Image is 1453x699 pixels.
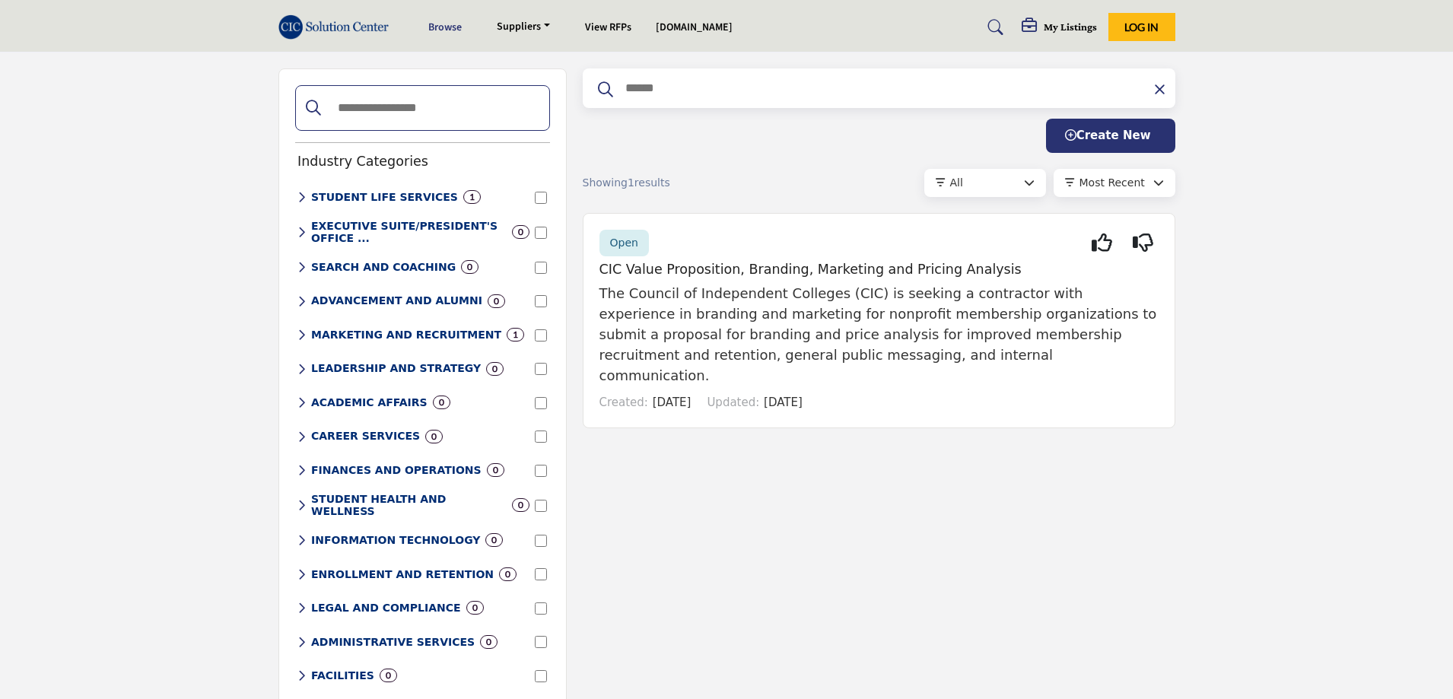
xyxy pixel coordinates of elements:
p: The Council of Independent Colleges (CIC) is seeking a contractor with experience in branding and... [599,283,1159,386]
span: 1 [628,176,634,189]
b: 0 [486,637,491,647]
span: Created: [599,396,648,409]
h6: Career planning tools, job placement platforms, and professional development resources for studen... [311,430,420,443]
h6: Institutional effectiveness, strategic planning, and leadership development resources for college... [311,362,481,375]
b: 0 [505,569,510,580]
b: 1 [469,192,475,202]
b: 0 [491,535,497,545]
div: 0 Results For EXECUTIVE SUITE/PRESIDENT'S OFFICE SERVICES [512,225,529,239]
div: 0 Results For LEGAL AND COMPLIANCE [466,601,484,615]
input: Search Categories [326,91,539,125]
a: Search [973,15,1013,40]
div: 0 Results For LEADERSHIP AND STRATEGY [486,362,504,376]
span: Updated: [707,396,759,409]
b: 0 [518,500,523,510]
h6: Comprehensive administrative support systems and tools to streamline college operations and proce... [311,636,475,649]
h6: Regulatory compliance, risk management, and legal support services for educational institutions [311,602,461,615]
b: 0 [492,364,498,374]
a: View RFPs [585,20,631,35]
input: Select STUDENT HEALTH AND WELLNESS [535,500,547,512]
input: Select ENROLLMENT AND RETENTION [535,568,547,580]
input: Select FINANCES AND OPERATIONS [535,465,547,477]
span: [DATE] [764,396,803,409]
b: 0 [467,262,472,272]
h6: Campus engagement, residential life, and student activity management solutions to enhance college... [311,191,458,204]
input: Select ADMINISTRATIVE SERVICES [535,636,547,648]
div: 0 Results For FINANCES AND OPERATIONS [487,463,504,477]
span: Log In [1124,21,1159,33]
b: 0 [518,227,523,237]
h5: My Listings [1044,20,1097,33]
h6: Donor management, fundraising solutions, and alumni engagement platforms to strengthen institutio... [311,294,482,307]
h6: Academic program development, faculty resources, and curriculum enhancement solutions for higher ... [311,396,428,409]
a: [DOMAIN_NAME] [656,20,733,35]
span: All [950,176,963,189]
b: 0 [494,296,499,307]
b: 0 [386,670,391,681]
a: Suppliers [486,17,561,38]
input: Select FACILITIES [535,670,547,682]
span: Most Recent [1079,176,1145,189]
div: 1 Results For STUDENT LIFE SERVICES [463,190,481,204]
span: [DATE] [653,396,692,409]
b: 0 [431,431,437,442]
div: 0 Results For ENROLLMENT AND RETENTION [499,567,517,581]
h6: Strategic planning, leadership support, and executive decision-making tools for institutional man... [311,220,507,246]
h6: Technology infrastructure, software solutions, and digital transformation services for higher edu... [311,534,480,547]
input: Select MARKETING AND RECRUITMENT [535,329,547,342]
h6: Brand development, digital marketing, and student recruitment campaign solutions for colleges [311,329,501,342]
input: Select EXECUTIVE SUITE/PRESIDENT'S OFFICE SERVICES [535,227,547,239]
span: Open [610,237,638,249]
input: Select STUDENT LIFE SERVICES [535,192,547,204]
span: Create New [1065,129,1151,142]
h6: Executive search services, leadership coaching, and professional development programs for institu... [311,261,456,274]
div: 0 Results For CAREER SERVICES [425,430,443,443]
div: 1 Results For MARKETING AND RECRUITMENT [507,328,524,342]
div: 0 Results For STUDENT HEALTH AND WELLNESS [512,498,529,512]
div: 0 Results For SEARCH AND COACHING [461,260,479,274]
h5: Industry Categories [297,154,428,170]
a: Browse [428,20,462,35]
h6: Financial management, budgeting tools, and operational efficiency solutions for college administr... [311,464,482,477]
b: 0 [439,397,444,408]
input: Select INFORMATION TECHNOLOGY [535,535,547,547]
img: site Logo [278,14,397,40]
div: 0 Results For INFORMATION TECHNOLOGY [485,533,503,547]
input: Select LEGAL AND COMPLIANCE [535,602,547,615]
h6: Student recruitment, enrollment management, and retention strategy solutions to optimize student ... [311,568,494,581]
b: 0 [472,602,478,613]
div: 0 Results For ADVANCEMENT AND ALUMNI [488,294,505,308]
input: Select LEADERSHIP AND STRATEGY [535,363,547,375]
input: Select ADVANCEMENT AND ALUMNI [535,295,547,307]
input: Select CAREER SERVICES [535,431,547,443]
div: Showing results [583,175,761,191]
h5: CIC Value Proposition, Branding, Marketing and Pricing Analysis [599,262,1159,278]
b: 1 [513,329,518,340]
input: Select SEARCH AND COACHING [535,262,547,274]
h6: Mental health resources, medical services, and wellness program solutions for student support [311,493,507,519]
b: 0 [493,465,498,475]
div: 0 Results For FACILITIES [380,669,397,682]
h6: Campus infrastructure, maintenance systems, and physical plant management solutions for education... [311,669,374,682]
button: Create New [1046,119,1175,153]
button: Log In [1108,13,1175,41]
div: 0 Results For ACADEMIC AFFAIRS [433,396,450,409]
input: Select ACADEMIC AFFAIRS [535,397,547,409]
div: My Listings [1022,18,1097,37]
div: 0 Results For ADMINISTRATIVE SERVICES [480,635,498,649]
